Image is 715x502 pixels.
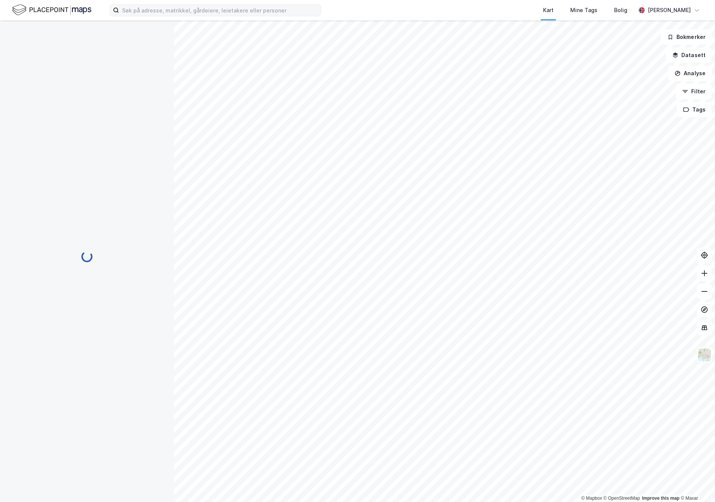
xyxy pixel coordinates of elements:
[666,48,712,63] button: Datasett
[81,251,93,263] img: spinner.a6d8c91a73a9ac5275cf975e30b51cfb.svg
[581,496,602,501] a: Mapbox
[614,6,627,15] div: Bolig
[648,6,691,15] div: [PERSON_NAME]
[677,466,715,502] div: Kontrollprogram for chat
[677,102,712,117] button: Tags
[668,66,712,81] button: Analyse
[677,466,715,502] iframe: Chat Widget
[642,496,679,501] a: Improve this map
[676,84,712,99] button: Filter
[697,348,712,362] img: Z
[119,5,321,16] input: Søk på adresse, matrikkel, gårdeiere, leietakere eller personer
[604,496,640,501] a: OpenStreetMap
[12,3,91,17] img: logo.f888ab2527a4732fd821a326f86c7f29.svg
[543,6,554,15] div: Kart
[661,29,712,45] button: Bokmerker
[570,6,597,15] div: Mine Tags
